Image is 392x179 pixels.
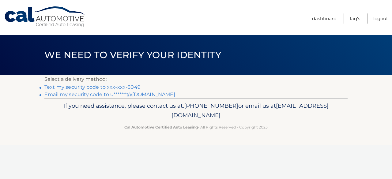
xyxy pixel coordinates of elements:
[184,102,238,109] span: [PHONE_NUMBER]
[350,13,360,24] a: FAQ's
[44,84,141,90] a: Text my security code to xxx-xxx-6049
[124,125,198,129] strong: Cal Automotive Certified Auto Leasing
[44,75,348,84] p: Select a delivery method:
[312,13,337,24] a: Dashboard
[48,124,344,130] p: - All Rights Reserved - Copyright 2025
[44,91,175,97] a: Email my security code to u*******@[DOMAIN_NAME]
[44,49,221,61] span: We need to verify your identity
[4,6,87,28] a: Cal Automotive
[373,13,388,24] a: Logout
[48,101,344,121] p: If you need assistance, please contact us at: or email us at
